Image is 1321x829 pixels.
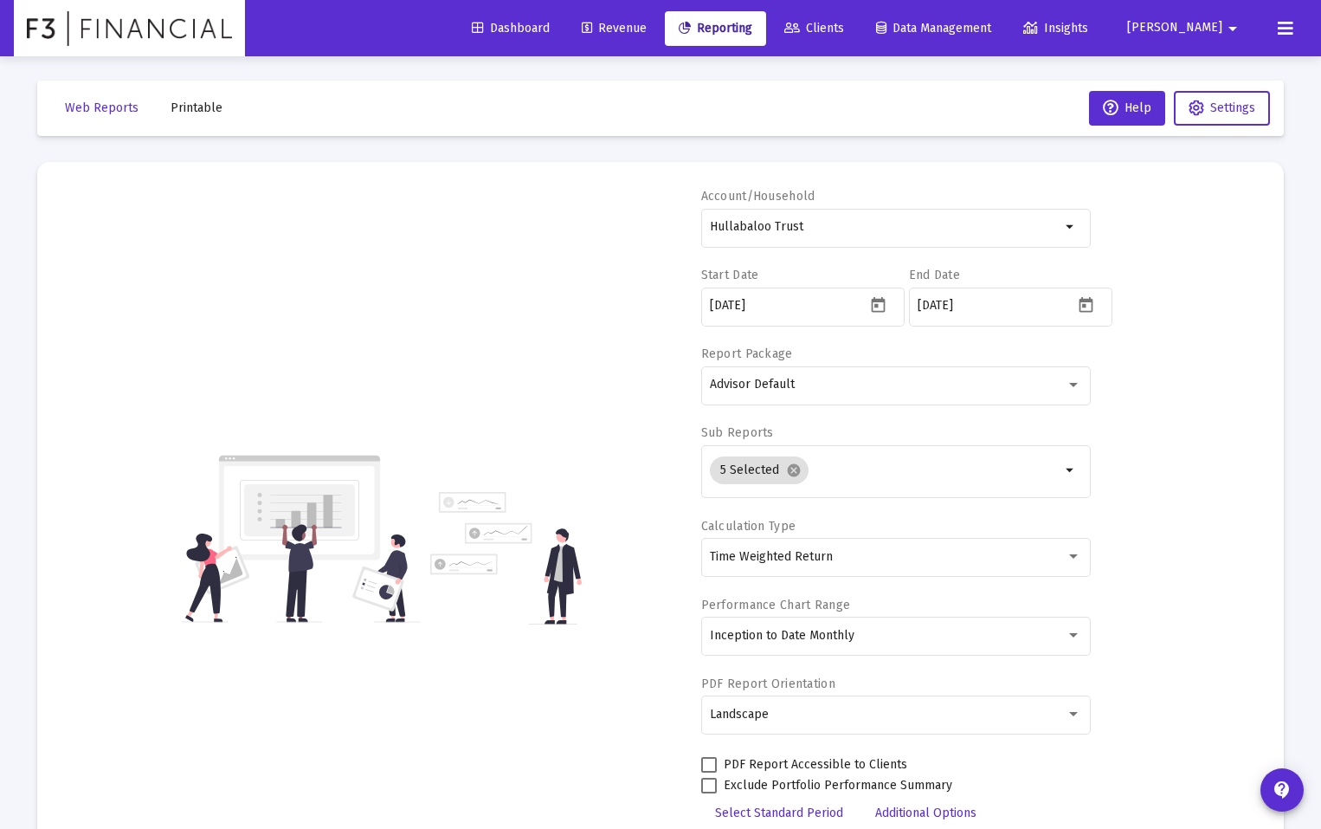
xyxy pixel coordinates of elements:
[701,346,793,361] label: Report Package
[582,21,647,36] span: Revenue
[770,11,858,46] a: Clients
[1073,292,1099,317] button: Open calendar
[568,11,660,46] a: Revenue
[786,463,802,478] mat-icon: cancel
[909,268,960,282] label: End Date
[701,598,850,612] label: Performance Chart Range
[710,549,833,564] span: Time Weighted Return
[182,453,420,625] img: reporting
[1103,100,1151,115] span: Help
[724,755,907,775] span: PDF Report Accessible to Clients
[430,492,582,625] img: reporting-alt
[710,377,795,392] span: Advisor Default
[679,21,752,36] span: Reporting
[1210,100,1255,115] span: Settings
[27,11,232,46] img: Dashboard
[458,11,564,46] a: Dashboard
[724,775,952,796] span: Exclude Portfolio Performance Summary
[784,21,844,36] span: Clients
[157,91,236,126] button: Printable
[701,677,835,691] label: PDF Report Orientation
[710,457,809,484] mat-chip: 5 Selected
[710,299,866,313] input: Select a date
[665,11,766,46] a: Reporting
[710,628,854,643] span: Inception to Date Monthly
[701,268,759,282] label: Start Date
[51,91,152,126] button: Web Reports
[715,806,843,820] span: Select Standard Period
[701,519,796,534] label: Calculation Type
[1222,11,1243,46] mat-icon: arrow_drop_down
[701,425,774,440] label: Sub Reports
[1060,460,1081,481] mat-icon: arrow_drop_down
[1127,21,1222,36] span: [PERSON_NAME]
[1272,780,1292,800] mat-icon: contact_support
[1089,91,1165,126] button: Help
[1009,11,1102,46] a: Insights
[701,189,815,204] label: Account/Household
[472,21,550,36] span: Dashboard
[171,100,222,115] span: Printable
[866,292,891,317] button: Open calendar
[1174,91,1270,126] button: Settings
[875,806,976,820] span: Additional Options
[65,100,139,115] span: Web Reports
[876,21,991,36] span: Data Management
[710,220,1060,234] input: Search or select an account or household
[710,453,1060,488] mat-chip-list: Selection
[710,707,769,722] span: Landscape
[1060,217,1081,237] mat-icon: arrow_drop_down
[862,11,1005,46] a: Data Management
[1106,10,1264,45] button: [PERSON_NAME]
[1023,21,1088,36] span: Insights
[918,299,1073,313] input: Select a date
